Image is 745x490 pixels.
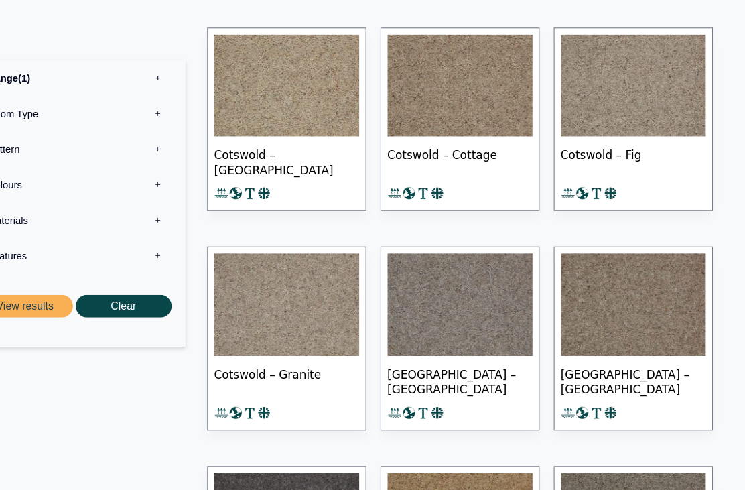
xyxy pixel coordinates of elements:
[113,278,204,300] button: Clear
[564,233,714,407] a: [GEOGRAPHIC_DATA] – [GEOGRAPHIC_DATA]
[244,336,381,383] span: Cotswold – Granite
[20,278,111,300] button: View results
[401,233,551,407] a: [GEOGRAPHIC_DATA] – [GEOGRAPHIC_DATA]
[571,240,707,336] img: Cotswold - Oak
[17,225,207,258] label: Features
[237,27,387,200] a: Cotswold – [GEOGRAPHIC_DATA]
[237,233,387,407] a: Cotswold – Granite
[17,90,207,124] label: Room Type
[401,27,551,200] a: Cotswold – Cottage
[244,129,381,176] span: Cotswold – [GEOGRAPHIC_DATA]
[571,129,707,176] span: Cotswold – Fig
[59,68,70,79] span: 1
[571,336,707,383] span: [GEOGRAPHIC_DATA] – [GEOGRAPHIC_DATA]
[407,129,544,176] span: Cotswold – Cottage
[17,57,207,90] label: Range
[407,240,544,336] img: Cotswold - Moreton
[17,191,207,225] label: Materials
[407,336,544,383] span: [GEOGRAPHIC_DATA] – [GEOGRAPHIC_DATA]
[564,27,714,200] a: Cotswold – Fig
[17,158,207,191] label: Colours
[17,124,207,158] label: Pattern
